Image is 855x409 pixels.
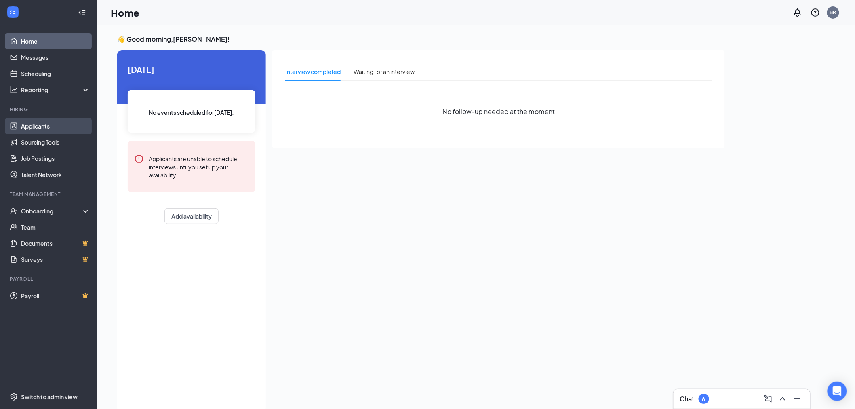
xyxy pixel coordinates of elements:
[21,288,90,304] a: PayrollCrown
[21,118,90,134] a: Applicants
[10,276,88,283] div: Payroll
[21,134,90,150] a: Sourcing Tools
[792,394,802,404] svg: Minimize
[21,235,90,251] a: DocumentsCrown
[680,394,695,403] h3: Chat
[21,65,90,82] a: Scheduling
[21,150,90,167] a: Job Postings
[134,154,144,164] svg: Error
[149,154,249,179] div: Applicants are unable to schedule interviews until you set up your availability.
[164,208,219,224] button: Add availability
[10,191,88,198] div: Team Management
[778,394,788,404] svg: ChevronUp
[10,207,18,215] svg: UserCheck
[21,167,90,183] a: Talent Network
[9,8,17,16] svg: WorkstreamLogo
[791,392,804,405] button: Minimize
[21,86,91,94] div: Reporting
[128,63,255,76] span: [DATE]
[354,67,415,76] div: Waiting for an interview
[762,392,775,405] button: ComposeMessage
[10,393,18,401] svg: Settings
[117,35,725,44] h3: 👋 Good morning, [PERSON_NAME] !
[828,382,847,401] div: Open Intercom Messenger
[285,67,341,76] div: Interview completed
[811,8,820,17] svg: QuestionInfo
[776,392,789,405] button: ChevronUp
[21,219,90,235] a: Team
[21,393,78,401] div: Switch to admin view
[21,49,90,65] a: Messages
[442,106,555,116] span: No follow-up needed at the moment
[10,86,18,94] svg: Analysis
[111,6,139,19] h1: Home
[702,396,705,403] div: 6
[793,8,802,17] svg: Notifications
[763,394,773,404] svg: ComposeMessage
[21,207,83,215] div: Onboarding
[830,9,836,16] div: BR
[21,33,90,49] a: Home
[149,108,234,117] span: No events scheduled for [DATE] .
[78,8,86,17] svg: Collapse
[21,251,90,268] a: SurveysCrown
[10,106,88,113] div: Hiring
